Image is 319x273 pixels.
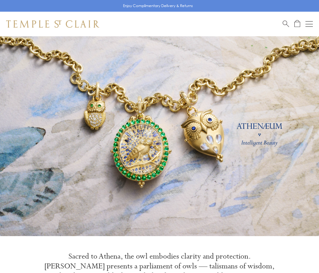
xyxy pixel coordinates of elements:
a: Search [283,20,289,28]
img: Temple St. Clair [6,20,99,28]
a: Open Shopping Bag [294,20,300,28]
button: Open navigation [305,20,313,28]
p: Enjoy Complimentary Delivery & Returns [123,3,193,9]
